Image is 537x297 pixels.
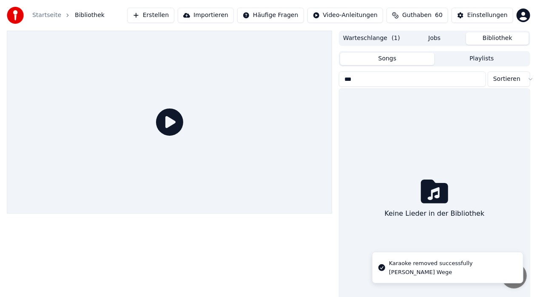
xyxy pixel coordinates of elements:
button: Bibliothek [466,32,529,45]
button: Songs [340,53,435,65]
button: Warteschlange [340,32,403,45]
button: Guthaben60 [386,8,448,23]
div: [PERSON_NAME] Wege [389,268,473,276]
a: Startseite [32,11,61,20]
div: Einstellungen [467,11,508,20]
span: Bibliothek [75,11,105,20]
div: Keine Lieder in der Bibliothek [381,205,488,222]
button: Importieren [178,8,234,23]
button: Jobs [403,32,466,45]
button: Häufige Fragen [237,8,304,23]
span: 60 [435,11,443,20]
nav: breadcrumb [32,11,105,20]
div: Karaoke removed successfully [389,259,473,268]
button: Playlists [435,53,529,65]
button: Video-Anleitungen [307,8,384,23]
span: ( 1 ) [392,34,400,43]
button: Einstellungen [452,8,513,23]
span: Sortieren [493,75,520,83]
span: Guthaben [402,11,432,20]
button: Erstellen [127,8,174,23]
img: youka [7,7,24,24]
